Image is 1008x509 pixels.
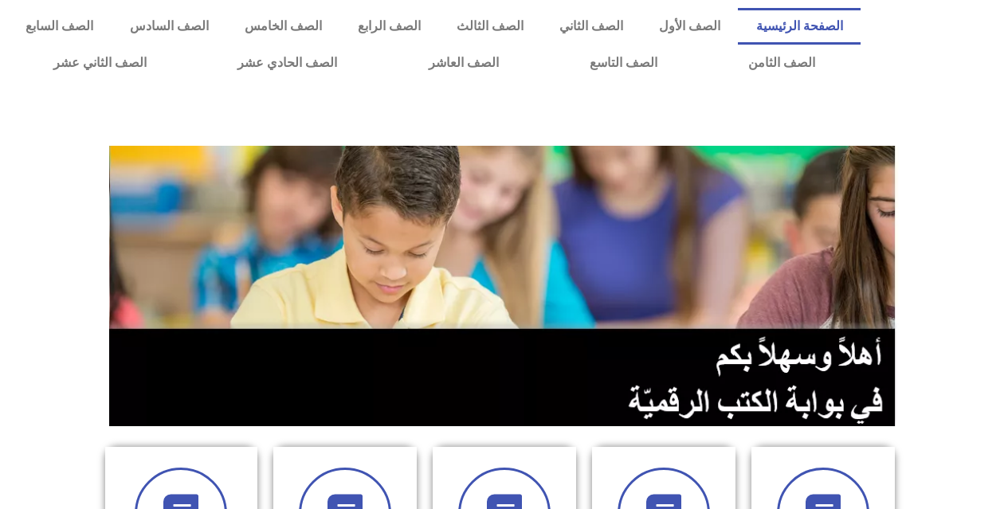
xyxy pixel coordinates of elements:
[8,8,112,45] a: الصف السابع
[641,8,738,45] a: الصف الأول
[738,8,861,45] a: الصفحة الرئيسية
[112,8,226,45] a: الصف السادس
[192,45,382,81] a: الصف الحادي عشر
[541,8,641,45] a: الصف الثاني
[8,45,192,81] a: الصف الثاني عشر
[544,45,703,81] a: الصف التاسع
[226,8,339,45] a: الصف الخامس
[339,8,438,45] a: الصف الرابع
[438,8,541,45] a: الصف الثالث
[383,45,544,81] a: الصف العاشر
[703,45,861,81] a: الصف الثامن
